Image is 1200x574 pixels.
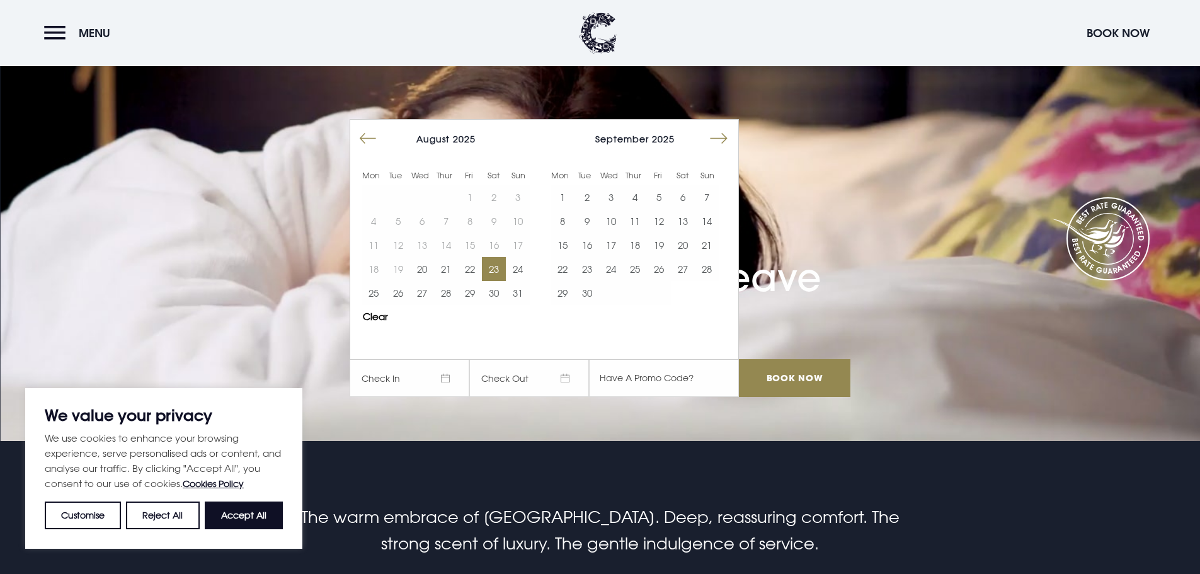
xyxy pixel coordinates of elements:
td: Choose Tuesday, August 26, 2025 as your start date. [386,281,409,305]
button: 20 [410,257,434,281]
td: Choose Thursday, September 11, 2025 as your start date. [623,209,647,233]
button: 28 [434,281,458,305]
span: Menu [79,26,110,40]
span: Check In [350,359,469,397]
td: Choose Wednesday, September 3, 2025 as your start date. [599,185,623,209]
td: Choose Monday, September 8, 2025 as your start date. [551,209,574,233]
td: Choose Sunday, September 28, 2025 as your start date. [695,257,719,281]
td: Choose Tuesday, September 23, 2025 as your start date. [574,257,598,281]
span: Check Out [469,359,589,397]
button: 21 [695,233,719,257]
td: Choose Thursday, August 28, 2025 as your start date. [434,281,458,305]
button: 16 [574,233,598,257]
button: 22 [551,257,574,281]
button: Customise [45,502,121,529]
td: Choose Sunday, September 7, 2025 as your start date. [695,185,719,209]
button: 7 [695,185,719,209]
button: 23 [482,257,506,281]
td: Choose Thursday, September 4, 2025 as your start date. [623,185,647,209]
span: September [595,134,649,144]
td: Choose Tuesday, September 16, 2025 as your start date. [574,233,598,257]
span: 2025 [652,134,675,144]
button: 24 [599,257,623,281]
button: 30 [574,281,598,305]
div: We value your privacy [25,388,302,549]
button: 1 [551,185,574,209]
td: Choose Saturday, September 27, 2025 as your start date. [671,257,695,281]
td: Choose Friday, September 19, 2025 as your start date. [647,233,671,257]
td: Choose Saturday, August 30, 2025 as your start date. [482,281,506,305]
button: 23 [574,257,598,281]
span: 2025 [453,134,476,144]
button: 21 [434,257,458,281]
button: 4 [623,185,647,209]
button: 25 [623,257,647,281]
button: Move forward to switch to the next month. [707,127,731,151]
button: 6 [671,185,695,209]
button: Reject All [126,502,199,529]
td: Choose Monday, September 15, 2025 as your start date. [551,233,574,257]
button: 25 [362,281,386,305]
td: Choose Wednesday, September 10, 2025 as your start date. [599,209,623,233]
img: Clandeboye Lodge [580,13,617,54]
button: 17 [599,233,623,257]
button: 9 [574,209,598,233]
td: Choose Friday, September 12, 2025 as your start date. [647,209,671,233]
button: 26 [386,281,409,305]
td: Choose Saturday, September 13, 2025 as your start date. [671,209,695,233]
button: 14 [695,209,719,233]
td: Choose Friday, September 5, 2025 as your start date. [647,185,671,209]
button: 24 [506,257,530,281]
span: The warm embrace of [GEOGRAPHIC_DATA]. Deep, reassuring comfort. The strong scent of luxury. The ... [301,507,900,553]
button: 8 [551,209,574,233]
button: 2 [574,185,598,209]
button: 20 [671,233,695,257]
td: Choose Monday, September 29, 2025 as your start date. [551,281,574,305]
span: August [416,134,450,144]
button: 28 [695,257,719,281]
td: Choose Friday, September 26, 2025 as your start date. [647,257,671,281]
button: 26 [647,257,671,281]
td: Choose Sunday, August 31, 2025 as your start date. [506,281,530,305]
button: Accept All [205,502,283,529]
button: Menu [44,20,117,47]
td: Choose Sunday, September 14, 2025 as your start date. [695,209,719,233]
button: 13 [671,209,695,233]
button: 27 [671,257,695,281]
td: Choose Thursday, August 21, 2025 as your start date. [434,257,458,281]
td: Choose Wednesday, August 20, 2025 as your start date. [410,257,434,281]
td: Choose Friday, August 22, 2025 as your start date. [458,257,482,281]
td: Choose Monday, September 1, 2025 as your start date. [551,185,574,209]
td: Choose Sunday, August 24, 2025 as your start date. [506,257,530,281]
td: Choose Saturday, September 6, 2025 as your start date. [671,185,695,209]
td: Choose Thursday, September 18, 2025 as your start date. [623,233,647,257]
button: 11 [623,209,647,233]
td: Choose Wednesday, August 27, 2025 as your start date. [410,281,434,305]
button: 27 [410,281,434,305]
td: Choose Tuesday, September 30, 2025 as your start date. [574,281,598,305]
p: We value your privacy [45,408,283,423]
button: 22 [458,257,482,281]
button: 30 [482,281,506,305]
button: Clear [363,312,388,321]
button: 3 [599,185,623,209]
button: 29 [551,281,574,305]
button: 10 [599,209,623,233]
td: Choose Thursday, September 25, 2025 as your start date. [623,257,647,281]
td: Choose Wednesday, September 24, 2025 as your start date. [599,257,623,281]
button: 18 [623,233,647,257]
td: Choose Monday, August 25, 2025 as your start date. [362,281,386,305]
input: Book Now [739,359,850,397]
button: 5 [647,185,671,209]
button: 12 [647,209,671,233]
button: 15 [551,233,574,257]
td: Choose Sunday, September 21, 2025 as your start date. [695,233,719,257]
button: 29 [458,281,482,305]
td: Choose Saturday, September 20, 2025 as your start date. [671,233,695,257]
td: Choose Tuesday, September 9, 2025 as your start date. [574,209,598,233]
button: 19 [647,233,671,257]
td: Choose Saturday, August 23, 2025 as your start date. [482,257,506,281]
a: Cookies Policy [183,478,244,489]
p: We use cookies to enhance your browsing experience, serve personalised ads or content, and analys... [45,430,283,491]
input: Have A Promo Code? [589,359,739,397]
